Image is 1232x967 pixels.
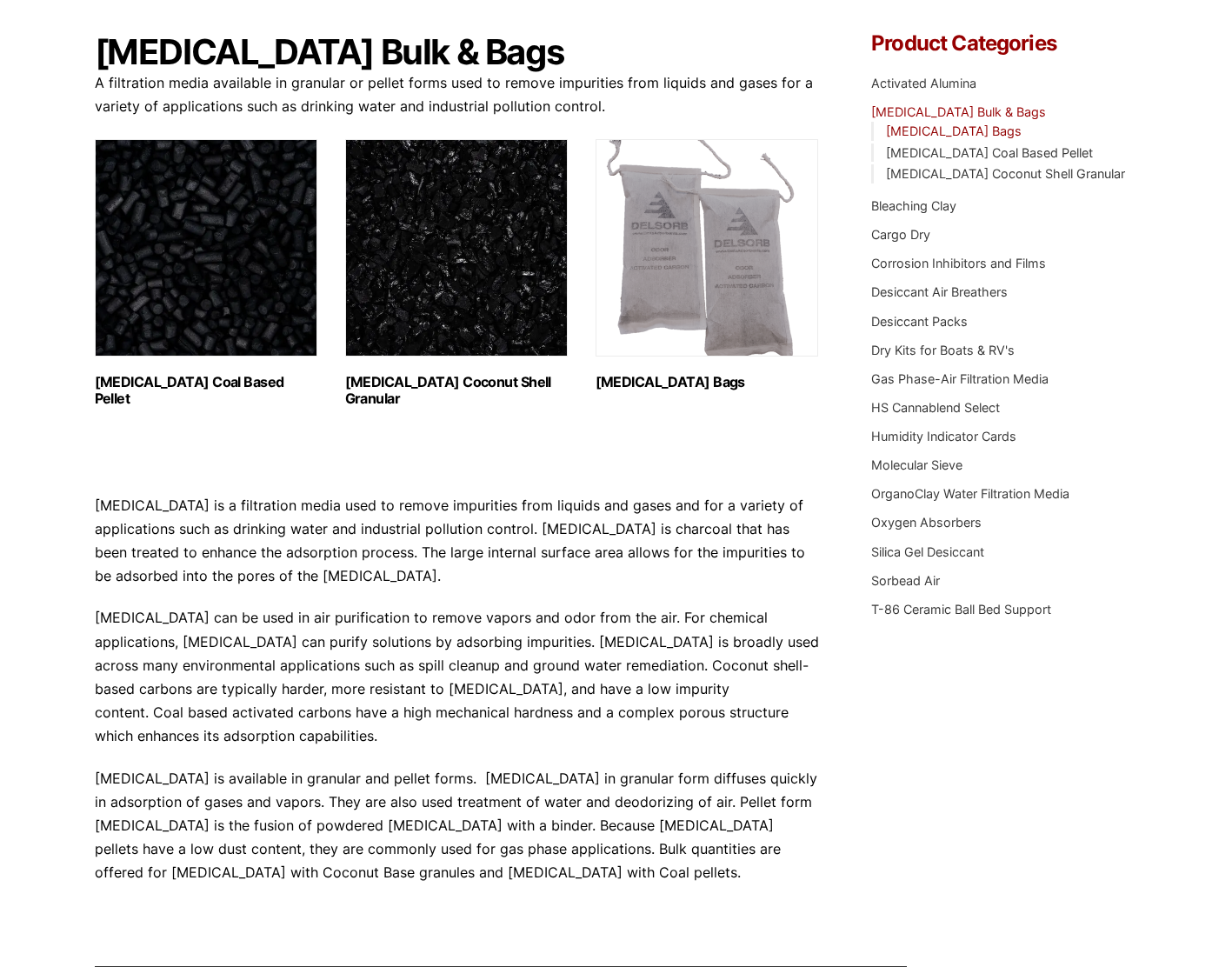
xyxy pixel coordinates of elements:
p: [MEDICAL_DATA] is a filtration media used to remove impurities from liquids and gases and for a v... [95,494,820,589]
a: OrganoClay Water Filtration Media [871,486,1069,501]
a: T-86 Ceramic Ball Bed Support [871,602,1051,617]
h1: [MEDICAL_DATA] Bulk & Bags [95,33,820,71]
h2: [MEDICAL_DATA] Coal Based Pellet [95,374,317,407]
a: Visit product category Activated Carbon Coal Based Pellet [95,139,317,407]
a: [MEDICAL_DATA] Bags [886,123,1022,138]
img: Activated Carbon Coal Based Pellet [95,139,317,357]
a: [MEDICAL_DATA] Bulk & Bags [871,104,1046,119]
p: A filtration media available in granular or pellet forms used to remove impurities from liquids a... [95,71,820,118]
a: Desiccant Air Breathers [871,284,1008,299]
p: [MEDICAL_DATA] is available in granular and pellet forms. [MEDICAL_DATA] in granular form diffuse... [95,767,820,885]
a: Gas Phase-Air Filtration Media [871,371,1049,386]
p: [MEDICAL_DATA] can be used in air purification to remove vapors and odor from the air. For chemic... [95,606,820,748]
a: Visit product category Activated Carbon Bags [596,139,818,390]
a: Oxygen Absorbers [871,515,982,530]
a: Cargo Dry [871,227,930,242]
a: Molecular Sieve [871,457,962,472]
a: Sorbead Air [871,573,940,588]
a: Visit product category Activated Carbon Coconut Shell Granular [345,139,568,407]
a: HS Cannablend Select [871,400,1000,415]
a: Bleaching Clay [871,198,956,213]
a: Desiccant Packs [871,314,968,329]
img: Activated Carbon Coconut Shell Granular [345,139,568,357]
a: Dry Kits for Boats & RV's [871,343,1015,357]
h4: Product Categories [871,33,1137,54]
a: Activated Alumina [871,76,976,90]
a: [MEDICAL_DATA] Coconut Shell Granular [886,166,1125,181]
h2: [MEDICAL_DATA] Bags [596,374,818,390]
h2: [MEDICAL_DATA] Coconut Shell Granular [345,374,568,407]
a: Silica Gel Desiccant [871,544,984,559]
img: Activated Carbon Bags [596,139,818,357]
a: Humidity Indicator Cards [871,429,1016,443]
a: Corrosion Inhibitors and Films [871,256,1046,270]
a: [MEDICAL_DATA] Coal Based Pellet [886,145,1093,160]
